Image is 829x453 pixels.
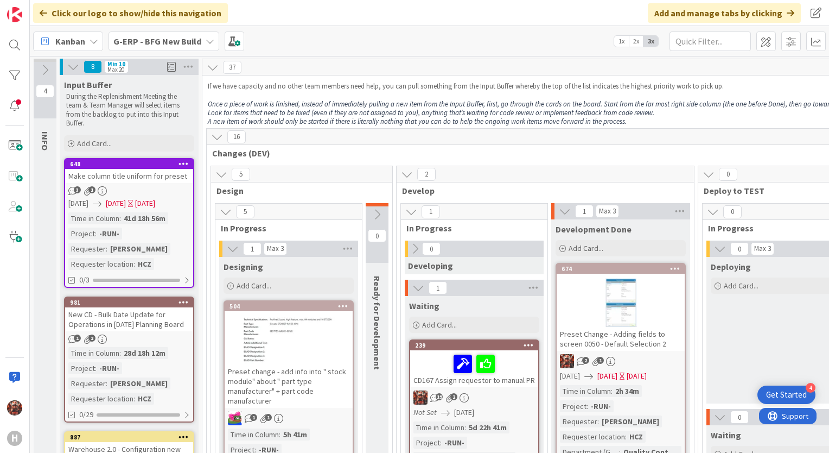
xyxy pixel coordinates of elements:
[582,357,589,364] span: 2
[413,421,464,433] div: Time in Column
[135,393,154,405] div: HCZ
[7,7,22,22] img: Visit kanbanzone.com
[627,431,646,443] div: HCZ
[766,389,807,400] div: Get Started
[711,261,751,272] span: Deploying
[560,431,625,443] div: Requester location
[107,243,170,255] div: [PERSON_NAME]
[723,205,742,218] span: 0
[68,228,95,240] div: Project
[597,357,604,364] span: 1
[279,429,280,441] span: :
[223,61,241,74] span: 37
[65,169,193,183] div: Make column title uniform for preset
[410,391,538,405] div: JK
[66,92,192,128] p: During the Replenishment Meeting the team & Team Manager will select items from the backlog to pu...
[68,347,119,359] div: Time in Column
[36,85,54,98] span: 4
[225,301,353,311] div: 504
[466,421,509,433] div: 5d 22h 41m
[23,2,49,15] span: Support
[208,108,654,117] em: Look for items that need to be fixed (even if they are not assigned to you), anything that’s wait...
[613,385,642,397] div: 2h 34m
[64,158,194,288] a: 648Make column title uniform for preset[DATE][DATE][DATE]Time in Column:41d 18h 56mProject:-RUN-R...
[372,276,382,370] span: Ready for Development
[232,168,250,181] span: 5
[70,299,193,306] div: 981
[237,281,271,291] span: Add Card...
[806,383,815,393] div: 4
[648,3,801,23] div: Add and manage tabs by clicking
[236,205,254,218] span: 5
[65,432,193,442] div: 887
[68,393,133,405] div: Requester location
[599,209,616,214] div: Max 3
[410,341,538,387] div: 239CD167 Assign requestor to manual PR
[575,205,594,218] span: 1
[243,242,262,255] span: 1
[227,130,246,143] span: 16
[597,416,599,427] span: :
[464,421,466,433] span: :
[64,79,112,90] span: Input Buffer
[55,35,85,48] span: Kanban
[611,385,613,397] span: :
[221,223,348,234] span: In Progress
[599,416,662,427] div: [PERSON_NAME]
[730,242,749,255] span: 0
[106,377,107,389] span: :
[65,159,193,169] div: 648
[135,198,155,209] div: [DATE]
[557,354,685,368] div: JK
[113,36,201,47] b: G-ERP - BFG New Build
[409,300,439,311] span: Waiting
[454,407,474,418] span: [DATE]
[68,377,106,389] div: Requester
[70,433,193,441] div: 887
[88,186,95,193] span: 1
[88,335,95,342] span: 2
[422,205,440,218] span: 1
[557,327,685,351] div: Preset Change - Adding fields to screen 0050 - Default Selection 2
[754,246,771,251] div: Max 3
[413,407,437,417] i: Not Set
[724,281,758,291] span: Add Card...
[560,416,597,427] div: Requester
[65,298,193,307] div: 981
[569,243,603,253] span: Add Card...
[560,370,580,382] span: [DATE]
[107,61,125,67] div: Min 10
[562,265,685,273] div: 674
[225,411,353,425] div: JK
[280,429,310,441] div: 5h 41m
[450,393,457,400] span: 2
[225,301,353,408] div: 504Preset change - add info into " stock module" about " part type manufacturer" + part code manu...
[629,36,643,47] span: 2x
[133,258,135,270] span: :
[97,228,122,240] div: -RUN-
[410,341,538,350] div: 239
[408,260,453,271] span: Developing
[119,212,121,224] span: :
[557,264,685,351] div: 674Preset Change - Adding fields to screen 0050 - Default Selection 2
[413,391,428,405] img: JK
[107,67,124,72] div: Max 20
[643,36,658,47] span: 3x
[68,243,106,255] div: Requester
[436,393,443,400] span: 19
[267,246,284,251] div: Max 3
[208,117,627,126] em: A new item of work should only be started if there is literally nothing that you can do to help t...
[265,414,272,421] span: 1
[250,414,257,421] span: 1
[68,362,95,374] div: Project
[33,3,228,23] div: Click our logo to show/hide this navigation
[669,32,751,51] input: Quick Filter...
[402,185,680,196] span: Develop
[625,431,627,443] span: :
[216,185,379,196] span: Design
[417,168,436,181] span: 2
[65,298,193,331] div: 981New CD - Bulk Date Update for Operations in [DATE] Planning Board
[422,320,457,330] span: Add Card...
[719,168,737,181] span: 0
[74,186,81,193] span: 3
